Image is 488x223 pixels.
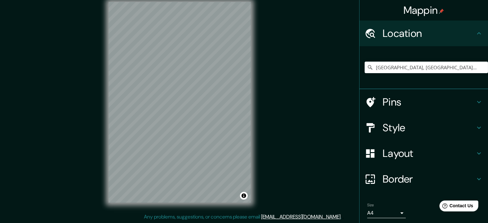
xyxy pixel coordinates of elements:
div: Border [359,166,488,192]
div: . [343,213,344,221]
h4: Layout [383,147,475,160]
p: Any problems, suggestions, or concerns please email . [144,213,342,221]
h4: Mappin [404,4,444,17]
iframe: Help widget launcher [431,198,481,216]
img: pin-icon.png [439,9,444,14]
div: Pins [359,89,488,115]
div: Location [359,21,488,46]
div: A4 [367,208,406,218]
div: Style [359,115,488,141]
h4: Pins [383,96,475,108]
canvas: Map [109,2,251,203]
a: [EMAIL_ADDRESS][DOMAIN_NAME] [262,213,341,220]
div: Layout [359,141,488,166]
h4: Border [383,173,475,185]
label: Size [367,202,374,208]
button: Toggle attribution [240,192,248,200]
h4: Style [383,121,475,134]
input: Pick your city or area [365,62,488,73]
h4: Location [383,27,475,40]
div: . [342,213,343,221]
